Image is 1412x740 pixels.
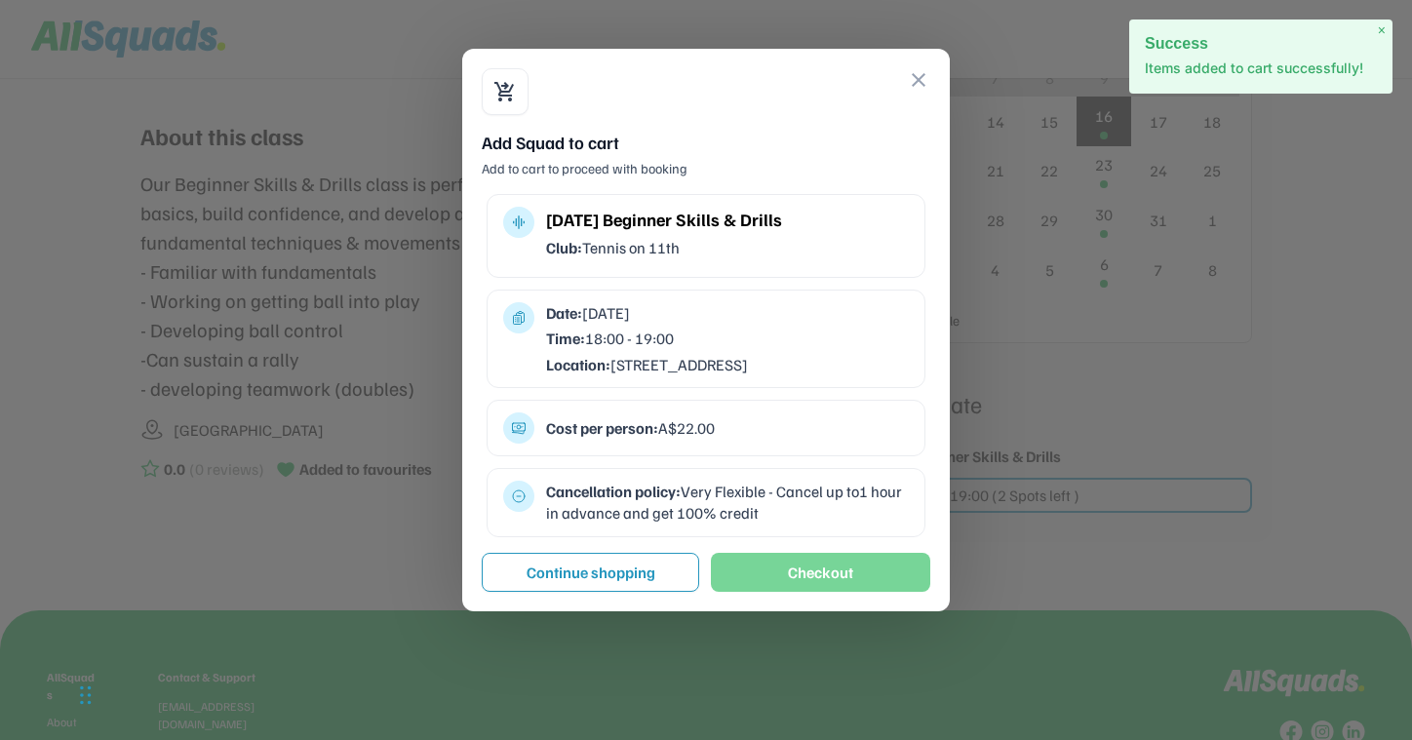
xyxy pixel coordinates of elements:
strong: Location: [546,355,610,374]
strong: Time: [546,329,585,348]
button: Continue shopping [482,553,699,592]
div: Add Squad to cart [482,131,930,155]
h2: Success [1145,35,1377,52]
button: multitrack_audio [511,214,527,230]
strong: Cost per person: [546,418,658,438]
div: 18:00 - 19:00 [546,328,909,349]
div: Very Flexible - Cancel up to1 hour in advance and get 100% credit [546,481,909,525]
button: Checkout [711,553,930,592]
strong: Date: [546,303,582,323]
span: × [1378,22,1386,39]
strong: Club: [546,238,582,257]
div: A$22.00 [546,417,909,439]
button: shopping_cart_checkout [493,80,517,103]
div: Add to cart to proceed with booking [482,159,930,178]
div: [STREET_ADDRESS] [546,354,909,375]
div: [DATE] Beginner Skills & Drills [546,207,909,233]
div: [DATE] [546,302,909,324]
strong: Cancellation policy: [546,482,681,501]
button: close [907,68,930,92]
div: Tennis on 11th [546,237,909,258]
p: Items added to cart successfully! [1145,58,1377,78]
